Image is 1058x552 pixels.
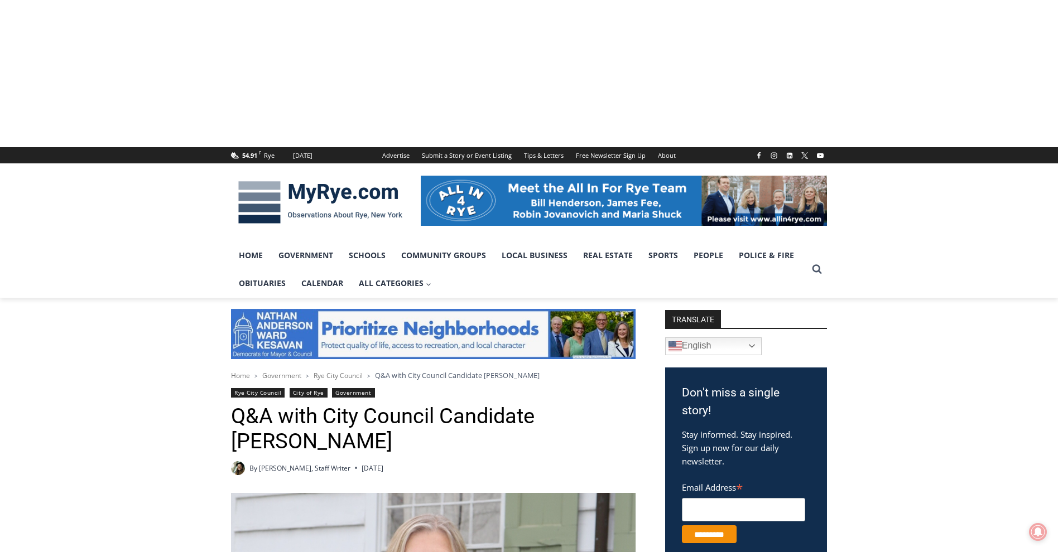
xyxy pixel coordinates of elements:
a: Home [231,371,250,380]
img: All in for Rye [421,176,827,226]
a: X [798,149,811,162]
a: Instagram [767,149,781,162]
a: Government [332,388,374,398]
a: People [686,241,731,269]
a: Sports [641,241,686,269]
a: Government [262,371,301,380]
a: Rye City Council [231,388,285,398]
nav: Primary Navigation [231,241,807,298]
p: Stay informed. Stay inspired. Sign up now for our daily newsletter. [682,428,810,468]
a: Home [231,241,271,269]
span: All Categories [359,277,431,289]
span: > [254,372,258,380]
a: Linkedin [783,149,796,162]
a: Free Newsletter Sign Up [570,147,652,163]
h1: Q&A with City Council Candidate [PERSON_NAME] [231,404,636,454]
span: > [367,372,371,380]
nav: Breadcrumbs [231,370,636,381]
span: 54.91 [242,151,257,159]
a: Community Groups [393,241,494,269]
a: YouTube [814,149,827,162]
div: Rye [264,151,275,161]
h3: Don't miss a single story! [682,384,810,419]
a: Schools [341,241,393,269]
a: All Categories [351,269,439,297]
time: [DATE] [362,463,383,473]
a: Local Business [494,241,575,269]
a: Advertise [376,147,416,163]
span: Q&A with City Council Candidate [PERSON_NAME] [375,370,540,380]
span: By [249,463,257,473]
img: en [669,340,682,353]
strong: TRANSLATE [665,310,721,328]
a: Government [271,241,341,269]
a: City of Rye [290,388,328,398]
img: MyRye.com [231,173,410,231]
a: Obituaries [231,269,294,297]
a: English [665,337,762,355]
a: Calendar [294,269,351,297]
a: Rye City Council [314,371,363,380]
img: (PHOTO: MyRye.com Intern and Editor Tucker Smith. Contributed.)Tucker Smith, MyRye.com [231,461,245,475]
a: Tips & Letters [518,147,570,163]
button: View Search Form [807,259,827,279]
span: > [306,372,309,380]
a: [PERSON_NAME], Staff Writer [259,463,350,473]
nav: Secondary Navigation [376,147,682,163]
span: F [259,149,261,156]
a: Submit a Story or Event Listing [416,147,518,163]
div: [DATE] [293,151,312,161]
a: Police & Fire [731,241,802,269]
a: About [652,147,682,163]
a: Author image [231,461,245,475]
a: Real Estate [575,241,641,269]
label: Email Address [682,476,805,496]
a: Facebook [752,149,766,162]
